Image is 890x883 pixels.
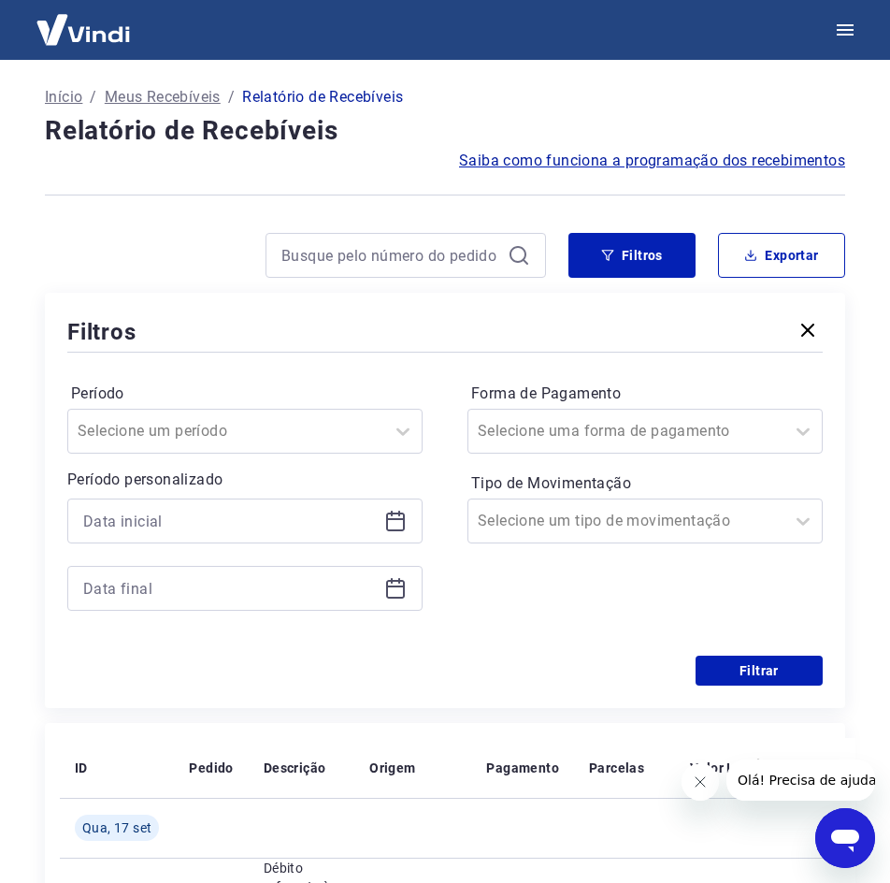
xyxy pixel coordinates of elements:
button: Filtrar [696,656,823,686]
a: Início [45,86,82,109]
img: Vindi [22,1,144,58]
span: Olá! Precisa de ajuda? [11,13,157,28]
a: Meus Recebíveis [105,86,221,109]
p: Descrição [264,759,326,777]
p: / [90,86,96,109]
button: Exportar [718,233,845,278]
h4: Relatório de Recebíveis [45,112,845,150]
p: Origem [369,759,415,777]
input: Busque pelo número do pedido [281,241,500,269]
p: / [228,86,235,109]
p: ID [75,759,88,777]
button: Filtros [568,233,696,278]
p: Pedido [189,759,233,777]
p: Relatório de Recebíveis [242,86,403,109]
input: Data final [83,574,377,602]
p: Tarifas [796,759,840,777]
h5: Filtros [67,317,136,347]
iframe: Mensagem da empresa [726,760,875,801]
p: Valor Líq. [690,759,751,777]
a: Saiba como funciona a programação dos recebimentos [459,150,845,172]
iframe: Fechar mensagem [682,763,719,801]
p: Período personalizado [67,469,423,491]
input: Data inicial [83,507,377,535]
label: Período [71,383,419,405]
label: Forma de Pagamento [471,383,819,405]
p: Parcelas [589,759,644,777]
iframe: Botão para abrir a janela de mensagens [815,808,875,868]
p: Pagamento [486,759,559,777]
span: Qua, 17 set [82,818,151,837]
label: Tipo de Movimentação [471,472,819,495]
